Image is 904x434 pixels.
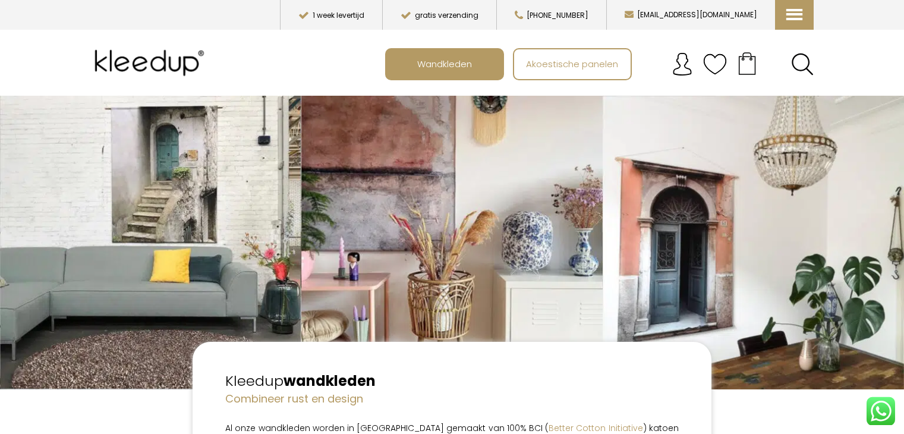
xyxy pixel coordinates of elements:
span: Akoestische panelen [519,52,625,75]
img: account.svg [670,52,694,76]
a: Search [791,53,814,76]
a: Wandkleden [386,49,503,79]
strong: wandkleden [284,371,376,391]
img: verlanglijstje.svg [703,52,727,76]
a: Akoestische panelen [514,49,631,79]
a: Your cart [727,48,767,78]
a: Better Cotton Initiative [549,422,642,434]
h4: Combineer rust en design [225,391,679,406]
img: Kleedup [90,39,213,87]
h2: Kleedup [225,371,679,391]
nav: Main menu [385,48,823,80]
span: Wandkleden [411,52,478,75]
